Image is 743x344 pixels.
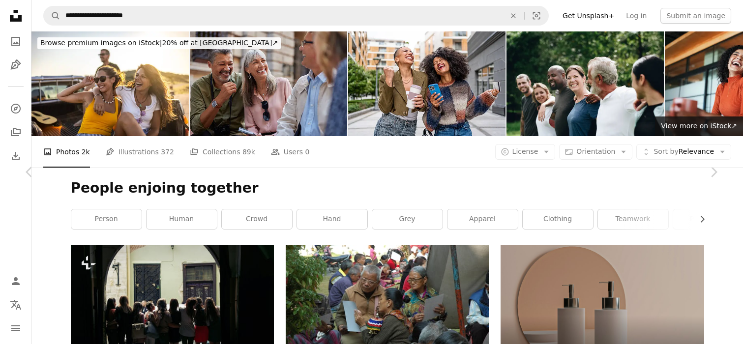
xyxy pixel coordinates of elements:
a: Illustrations 372 [106,136,174,168]
img: Girlfriends on a road trip [31,31,189,136]
a: Next [684,125,743,219]
button: Menu [6,318,26,338]
span: 0 [305,146,310,157]
button: Sort byRelevance [636,144,731,160]
span: View more on iStock ↗ [661,122,737,130]
span: Orientation [576,147,615,155]
a: men's brown collared jacket [286,308,489,317]
img: Two happy women with coffee and smartphone are shopping online using credit card [348,31,505,136]
button: Language [6,295,26,315]
a: grey [372,209,443,229]
a: teamwork [598,209,668,229]
a: Collections [6,122,26,142]
a: Illustrations [6,55,26,75]
span: 89k [242,146,255,157]
button: Clear [503,6,524,25]
a: Photos [6,31,26,51]
button: Visual search [525,6,548,25]
img: Senior friends laughing outdoor [190,31,347,136]
span: Sort by [654,147,678,155]
a: Get Unsplash+ [557,8,620,24]
a: human [147,209,217,229]
button: License [495,144,556,160]
button: Submit an image [660,8,731,24]
a: person [71,209,142,229]
span: 372 [161,146,174,157]
span: 20% off at [GEOGRAPHIC_DATA] ↗ [40,39,278,47]
button: Orientation [559,144,632,160]
button: scroll list to the right [693,209,704,229]
a: Explore [6,99,26,118]
a: Browse premium images on iStock|20% off at [GEOGRAPHIC_DATA]↗ [31,31,287,55]
img: Happy diverse people together in the park [506,31,664,136]
a: hand [297,209,367,229]
a: Collections 89k [190,136,255,168]
form: Find visuals sitewide [43,6,549,26]
a: young happy women looking at old european city street, stylish hipster girls, moments of happines... [71,308,274,317]
span: License [512,147,538,155]
a: View more on iStock↗ [655,116,743,136]
button: Search Unsplash [44,6,60,25]
a: Users 0 [271,136,310,168]
h1: People enjoing together [71,179,704,197]
a: Log in [620,8,653,24]
a: crowd [222,209,292,229]
span: Relevance [654,147,714,157]
a: Log in / Sign up [6,271,26,291]
span: Browse premium images on iStock | [40,39,162,47]
a: apparel [447,209,518,229]
a: clothing [523,209,593,229]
